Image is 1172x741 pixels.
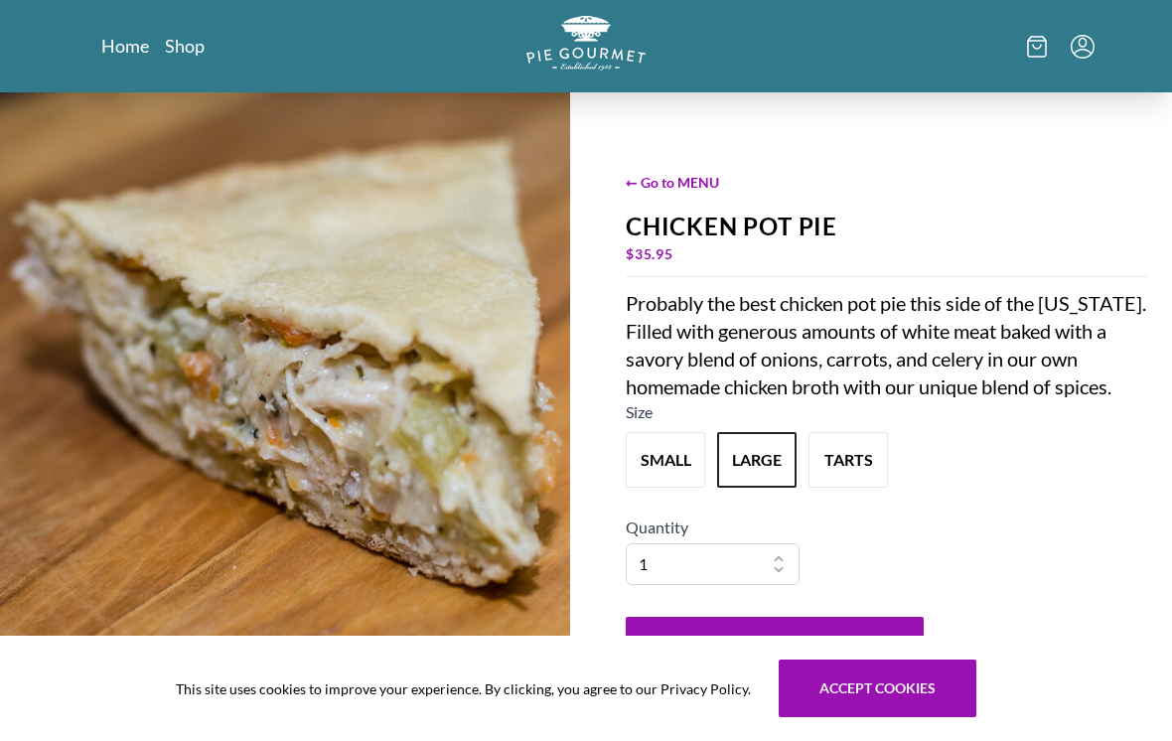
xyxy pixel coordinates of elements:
[626,432,705,488] button: Variant Swatch
[808,432,888,488] button: Variant Swatch
[626,289,1148,400] div: Probably the best chicken pot pie this side of the [US_STATE]. Filled with generous amounts of wh...
[626,240,1148,268] div: $ 35.95
[165,34,205,58] a: Shop
[626,172,1148,193] span: ← Go to MENU
[626,617,924,674] button: Add to Cart
[626,213,1148,240] div: Chicken Pot Pie
[626,402,653,421] span: Size
[717,432,797,488] button: Variant Swatch
[176,678,751,699] span: This site uses cookies to improve your experience. By clicking, you agree to our Privacy Policy.
[1071,35,1095,59] button: Menu
[779,660,976,717] button: Accept cookies
[526,16,646,71] img: logo
[101,34,149,58] a: Home
[626,543,800,585] select: Quantity
[526,16,646,76] a: Logo
[626,518,688,536] span: Quantity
